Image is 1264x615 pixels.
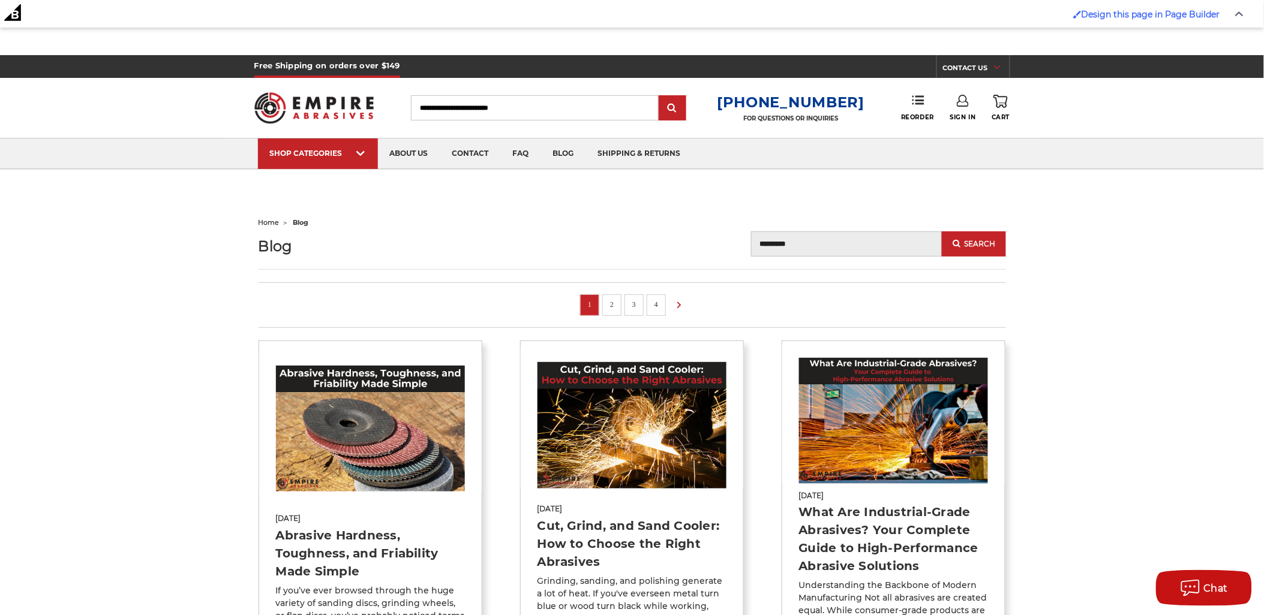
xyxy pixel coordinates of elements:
button: Chat [1156,570,1252,606]
span: Design this page in Page Builder [1082,9,1220,20]
div: SHOP CATEGORIES [270,149,366,158]
span: Search [964,240,995,248]
h5: Free Shipping on orders over $149 [254,55,400,78]
a: Cart [992,95,1010,121]
span: Chat [1204,583,1229,594]
a: Enabled brush for page builder edit. Design this page in Page Builder [1067,3,1226,26]
span: [DATE] [538,504,727,514]
span: blog [293,218,309,227]
a: about us [378,138,440,169]
h1: Blog [259,238,483,254]
span: [DATE] [276,513,466,524]
a: 3 [628,298,640,311]
button: Search [942,231,1005,257]
a: contact [440,138,501,169]
img: Abrasive Hardness, Toughness, and Friability Made Simple [276,366,466,492]
p: FOR QUESTIONS OR INQUIRIES [717,114,864,122]
a: What Are Industrial-Grade Abrasives? Your Complete Guide to High-Performance Abrasive Solutions [799,505,978,573]
img: What Are Industrial-Grade Abrasives? Your Complete Guide to High-Performance Abrasive Solutions [799,358,989,484]
a: CONTACT US [943,61,1010,78]
a: Reorder [901,95,934,120]
a: Abrasive Hardness, Toughness, and Friability Made Simple [276,528,439,578]
a: blog [541,138,586,169]
a: 4 [650,298,662,311]
span: Sign In [950,113,976,121]
span: [DATE] [799,490,989,501]
a: 2 [606,298,618,311]
a: [PHONE_NUMBER] [717,94,864,111]
img: Close Admin Bar [1235,11,1244,17]
input: Submit [660,97,684,120]
span: Cart [992,113,1010,121]
img: Empire Abrasives [254,85,374,131]
a: faq [501,138,541,169]
a: Cut, Grind, and Sand Cooler: How to Choose the Right Abrasives [538,518,720,569]
a: home [259,218,280,227]
img: Enabled brush for page builder edit. [1073,10,1082,19]
a: shipping & returns [586,138,693,169]
a: 1 [584,298,596,311]
span: Reorder [901,113,934,121]
img: Cut, Grind, and Sand Cooler: How to Choose the Right Abrasives [538,362,727,488]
